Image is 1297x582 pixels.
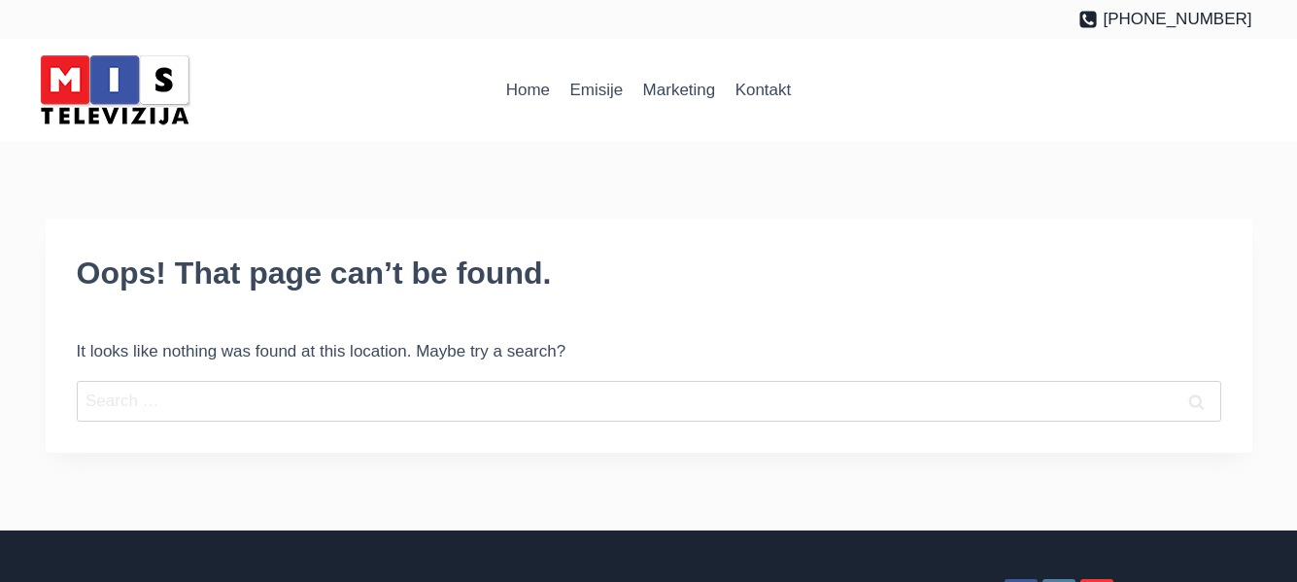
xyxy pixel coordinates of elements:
input: Search [1173,381,1221,423]
img: MIS Television [32,49,197,131]
a: [PHONE_NUMBER] [1078,6,1252,32]
span: [PHONE_NUMBER] [1103,6,1251,32]
p: It looks like nothing was found at this location. Maybe try a search? [77,338,1221,364]
a: Emisije [560,67,632,114]
a: Kontakt [725,67,801,114]
a: Marketing [632,67,725,114]
h1: Oops! That page can’t be found. [77,250,1221,296]
nav: Primary Navigation [496,67,802,114]
a: Home [496,67,561,114]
